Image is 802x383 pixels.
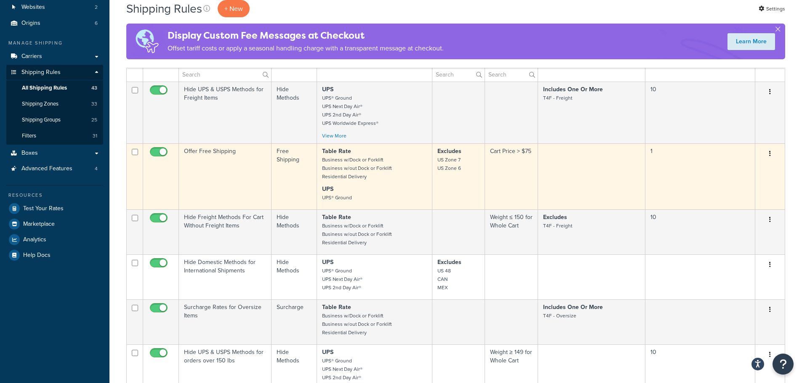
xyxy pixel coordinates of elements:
[322,267,362,291] small: UPS® Ground UPS Next Day Air® UPS 2nd Day Air®
[22,116,61,124] span: Shipping Groups
[322,85,333,94] strong: UPS
[322,147,351,156] strong: Table Rate
[91,100,97,108] span: 33
[21,4,45,11] span: Websites
[6,80,103,96] li: All Shipping Rules
[272,82,317,143] td: Hide Methods
[6,16,103,31] a: Origins 6
[432,67,485,82] input: Search
[543,85,603,94] strong: Includes One Or More
[6,65,103,145] li: Shipping Rules
[91,85,97,92] span: 43
[22,85,67,92] span: All Shipping Rules
[6,128,103,144] a: Filters 31
[272,209,317,254] td: Hide Methods
[6,112,103,128] li: Shipping Groups
[22,100,59,108] span: Shipping Zones
[23,252,51,259] span: Help Docs
[168,42,444,54] p: Offset tariff costs or apply a seasonal handling charge with a transparent message at checkout.
[437,267,451,291] small: US 48 CAN MEX
[543,303,603,312] strong: Includes One Or More
[6,201,103,216] a: Test Your Rates
[322,303,351,312] strong: Table Rate
[759,3,785,15] a: Settings
[485,143,538,209] td: Cart Price > $75
[437,147,461,156] strong: Excludes
[322,312,392,336] small: Business w/Dock or Forklift Business w/out Dock or Forklift Residential Delivery
[6,128,103,144] li: Filters
[322,213,351,222] strong: Table Rate
[23,236,46,243] span: Analytics
[179,67,271,82] input: Search
[6,65,103,80] a: Shipping Rules
[6,248,103,263] a: Help Docs
[126,24,168,59] img: duties-banner-06bc72dcb5fe05cb3f9472aba00be2ae8eb53ab6f0d8bb03d382ba314ac3c341.png
[322,222,392,246] small: Business w/Dock or Forklift Business w/out Dock or Forklift Residential Delivery
[179,209,272,254] td: Hide Freight Methods For Cart Without Freight Items
[93,132,97,140] span: 31
[543,94,572,102] small: T4F - Freight
[322,132,346,140] a: View More
[485,67,538,82] input: Search
[91,116,97,124] span: 25
[272,254,317,299] td: Hide Methods
[95,165,98,172] span: 4
[437,156,461,172] small: US Zone 7 US Zone 6
[21,53,42,60] span: Carriers
[179,143,272,209] td: Offer Free Shipping
[179,299,272,344] td: Surcharge Rates for Oversize Items
[543,213,567,222] strong: Excludes
[21,165,72,172] span: Advanced Features
[322,348,333,357] strong: UPS
[6,16,103,31] li: Origins
[322,194,352,201] small: UPS® Ground
[322,94,378,127] small: UPS® Ground UPS Next Day Air® UPS 2nd Day Air® UPS Worldwide Express®
[322,156,392,180] small: Business w/Dock or Forklift Business w/out Dock or Forklift Residential Delivery
[727,33,775,50] a: Learn More
[6,232,103,247] a: Analytics
[6,192,103,199] div: Resources
[22,132,36,140] span: Filters
[95,4,98,11] span: 2
[543,312,576,320] small: T4F - Oversize
[126,0,202,17] h1: Shipping Rules
[179,254,272,299] td: Hide Domestic Methods for International Shipments
[21,150,38,157] span: Boxes
[21,20,40,27] span: Origins
[23,205,64,212] span: Test Your Rates
[6,112,103,128] a: Shipping Groups 25
[6,80,103,96] a: All Shipping Rules 43
[6,40,103,47] div: Manage Shipping
[6,217,103,232] a: Marketplace
[485,209,538,254] td: Weight ≤ 150 for Whole Cart
[322,258,333,267] strong: UPS
[179,82,272,143] td: Hide UPS & USPS Methods for Freight Items
[95,20,98,27] span: 6
[645,82,755,143] td: 10
[6,161,103,177] a: Advanced Features 4
[645,143,755,209] td: 1
[773,354,794,375] button: Open Resource Center
[6,145,103,161] a: Boxes
[645,209,755,254] td: 10
[437,258,461,267] strong: Excludes
[322,185,333,193] strong: UPS
[23,221,55,228] span: Marketplace
[21,69,61,76] span: Shipping Rules
[272,143,317,209] td: Free Shipping
[6,96,103,112] li: Shipping Zones
[543,222,572,230] small: T4F - Freight
[6,49,103,64] a: Carriers
[6,161,103,177] li: Advanced Features
[272,299,317,344] td: Surcharge
[6,96,103,112] a: Shipping Zones 33
[168,29,444,42] h4: Display Custom Fee Messages at Checkout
